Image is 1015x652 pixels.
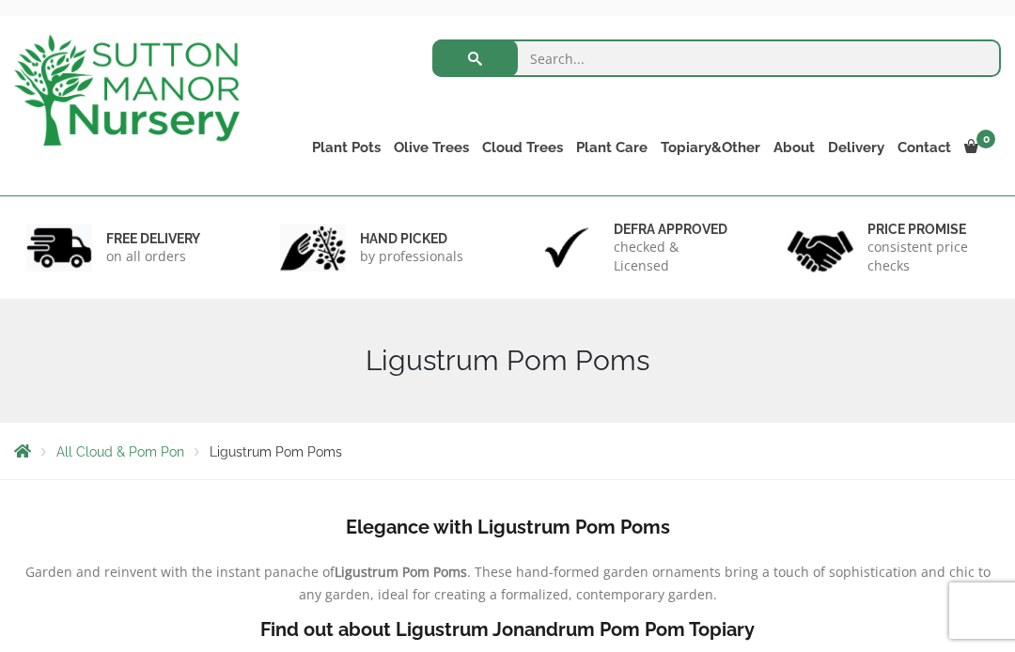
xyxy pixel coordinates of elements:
b: Ligustrum Pom Poms [335,563,467,581]
span: Ligustrum Pom Poms [210,444,342,459]
span: Garden and reinvent with the instant panache of [25,563,335,581]
img: logo [14,35,240,146]
b: Find out about Ligustrum Jonandrum Pom Pom Topiary [260,618,755,641]
a: Cloud Trees [476,134,570,161]
a: Delivery [821,134,891,161]
a: About [767,134,821,161]
a: 0 [958,134,1001,161]
span: 0 [976,130,995,148]
img: 3.jpg [534,224,600,272]
b: Elegance with Ligustrum Pom Poms [346,516,670,538]
h6: Price promise [867,221,989,238]
h6: hand picked [360,230,463,247]
nav: Breadcrumbs [14,443,1001,458]
img: 2.jpg [280,224,346,272]
span: . These hand-formed garden ornaments bring a touch of sophistication and chic to any garden, idea... [299,563,991,603]
a: Plant Pots [305,134,387,161]
p: consistent price checks [867,238,989,275]
p: on all orders [106,247,200,266]
a: All Cloud & Pom Pon [56,444,184,459]
a: Contact [891,134,958,161]
a: Plant Care [570,134,654,161]
input: Search... [432,39,1001,77]
p: checked & Licensed [614,238,735,275]
p: by professionals [360,247,463,266]
h1: Ligustrum Pom Poms [14,344,1001,378]
img: 4.jpg [788,219,853,276]
a: Olive Trees [387,134,476,161]
h6: Defra approved [614,221,735,238]
h6: FREE DELIVERY [106,230,200,247]
a: Topiary&Other [654,134,767,161]
img: 1.jpg [26,224,92,272]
